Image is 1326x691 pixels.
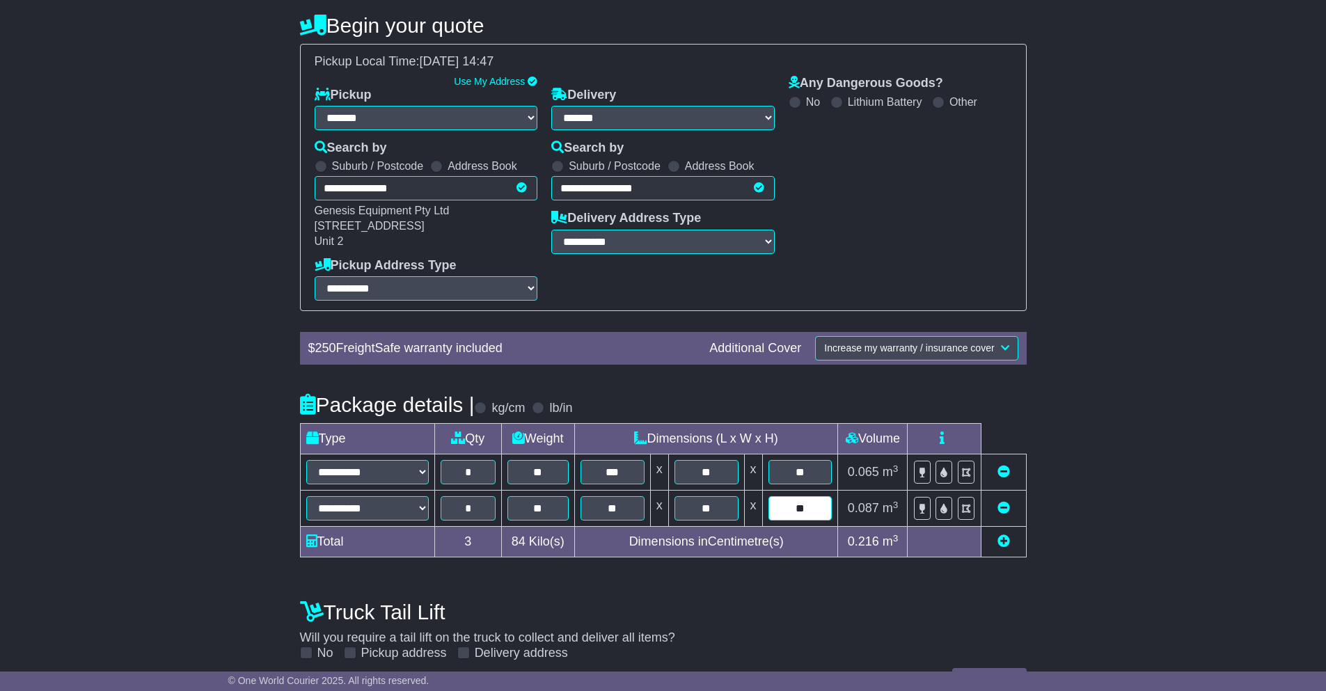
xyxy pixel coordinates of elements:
span: 0.216 [848,534,879,548]
label: Pickup [315,88,372,103]
span: Increase my warranty / insurance cover [824,342,994,354]
span: 84 [512,534,526,548]
td: Dimensions in Centimetre(s) [574,527,838,557]
td: 3 [434,527,501,557]
label: Address Book [685,159,755,173]
td: x [744,454,762,491]
td: x [650,454,668,491]
label: kg/cm [491,401,525,416]
sup: 3 [893,463,899,474]
div: Will you require a tail lift on the truck to collect and deliver all items? [293,593,1034,661]
td: Kilo(s) [501,527,574,557]
div: Additional Cover [702,341,808,356]
label: Delivery Address Type [551,211,701,226]
label: Pickup Address Type [315,258,457,273]
span: Unit 2 [315,235,344,247]
button: Increase my warranty / insurance cover [815,336,1018,360]
h4: Begin your quote [300,14,1027,37]
label: Search by [315,141,387,156]
h4: Package details | [300,393,475,416]
div: $ FreightSafe warranty included [301,341,703,356]
sup: 3 [893,500,899,510]
td: Volume [838,424,908,454]
td: Dimensions (L x W x H) [574,424,838,454]
span: 0.065 [848,465,879,479]
label: Suburb / Postcode [332,159,424,173]
label: lb/in [549,401,572,416]
a: Add new item [997,534,1010,548]
label: Pickup address [361,646,447,661]
span: m [883,534,899,548]
span: m [883,501,899,515]
label: Delivery [551,88,616,103]
span: m [883,465,899,479]
span: 0.087 [848,501,879,515]
td: Weight [501,424,574,454]
label: Suburb / Postcode [569,159,661,173]
label: Any Dangerous Goods? [789,76,943,91]
label: Delivery address [475,646,568,661]
td: Total [300,527,434,557]
a: Remove this item [997,501,1010,515]
label: Other [949,95,977,109]
label: Address Book [448,159,517,173]
span: © One World Courier 2025. All rights reserved. [228,675,429,686]
span: [DATE] 14:47 [420,54,494,68]
td: Type [300,424,434,454]
a: Remove this item [997,465,1010,479]
h4: Truck Tail Lift [300,601,1027,624]
td: x [650,491,668,527]
div: Pickup Local Time: [308,54,1019,70]
span: 250 [315,341,336,355]
span: Genesis Equipment Pty Ltd [315,205,450,216]
td: Qty [434,424,501,454]
label: Lithium Battery [848,95,922,109]
label: Search by [551,141,624,156]
td: x [744,491,762,527]
label: No [317,646,333,661]
sup: 3 [893,533,899,543]
a: Use My Address [454,76,525,87]
span: [STREET_ADDRESS] [315,220,425,232]
label: No [806,95,820,109]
